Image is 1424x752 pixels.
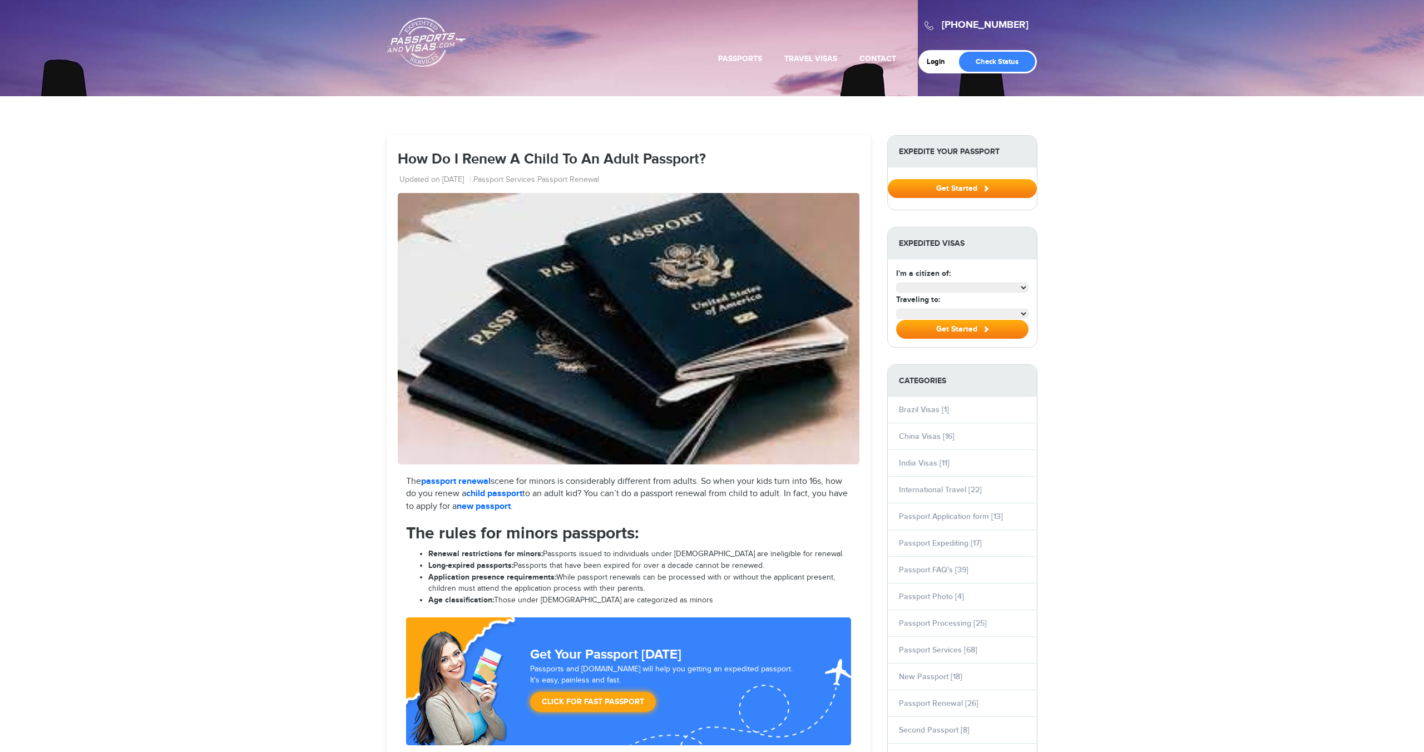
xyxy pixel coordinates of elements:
strong: Age classification: [428,595,494,605]
a: Passport Expediting [17] [899,538,982,548]
a: Click for Fast Passport [530,692,656,712]
strong: Categories [888,365,1037,397]
a: Brazil Visas [1] [899,405,949,414]
a: Passports [718,54,762,63]
a: passport renewal [421,476,491,487]
div: Passports and [DOMAIN_NAME] will help you getting an expedited passport. It's easy, painless and ... [526,664,803,718]
strong: Application presence requirements: [428,572,556,582]
a: Passport Application form [13] [899,512,1003,521]
li: Updated on [DATE] [399,175,471,186]
button: Get Started [896,320,1029,339]
p: The scene for minors is considerably different from adults. So when your kids turn into 16s, how ... [406,476,851,514]
a: Get Started [888,184,1037,192]
a: Passport Processing [25] [899,619,987,628]
a: child passport [466,488,522,499]
a: Passport Renewal [26] [899,699,978,708]
a: India Visas [11] [899,458,950,468]
a: [PHONE_NUMBER] [942,19,1029,31]
strong: Long-expired passports: [428,561,513,570]
a: Contact [859,54,896,63]
a: China Visas [16] [899,432,955,441]
a: Passport Services [68] [899,645,977,655]
h1: How Do I Renew A Child To An Adult Passport? [398,152,859,168]
a: Passport FAQ's [39] [899,565,968,575]
strong: Renewal restrictions for minors: [428,549,543,558]
strong: The rules for minors passports: [406,523,639,543]
li: Those under [DEMOGRAPHIC_DATA] are categorized as minors [428,595,851,606]
strong: Get Your Passport [DATE] [530,646,681,662]
label: I'm a citizen of: [896,268,951,279]
a: Passports & [DOMAIN_NAME] [387,17,466,67]
a: International Travel [22] [899,485,982,494]
strong: Expedite Your Passport [888,136,1037,167]
a: Passport Renewal [537,175,599,186]
a: Travel Visas [784,54,837,63]
strong: Expedited Visas [888,227,1037,259]
a: Check Status [959,52,1035,72]
li: Passports that have been expired for over a decade cannot be renewed. [428,560,851,572]
a: Login [927,57,953,66]
img: download__7__-_28de80_-_2186b91805bf8f87dc4281b6adbed06c6a56d5ae.jpg [398,193,859,464]
a: New Passport [18] [899,672,962,681]
li: Passports issued to individuals under [DEMOGRAPHIC_DATA] are ineligible for renewal. [428,548,851,560]
a: Passport Photo [4] [899,592,964,601]
a: new passport [457,501,511,512]
a: Second Passport [8] [899,725,970,735]
a: Passport Services [473,175,535,186]
button: Get Started [888,179,1037,198]
label: Traveling to: [896,294,940,305]
li: While passport renewals can be processed with or without the applicant present, children must att... [428,572,851,595]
